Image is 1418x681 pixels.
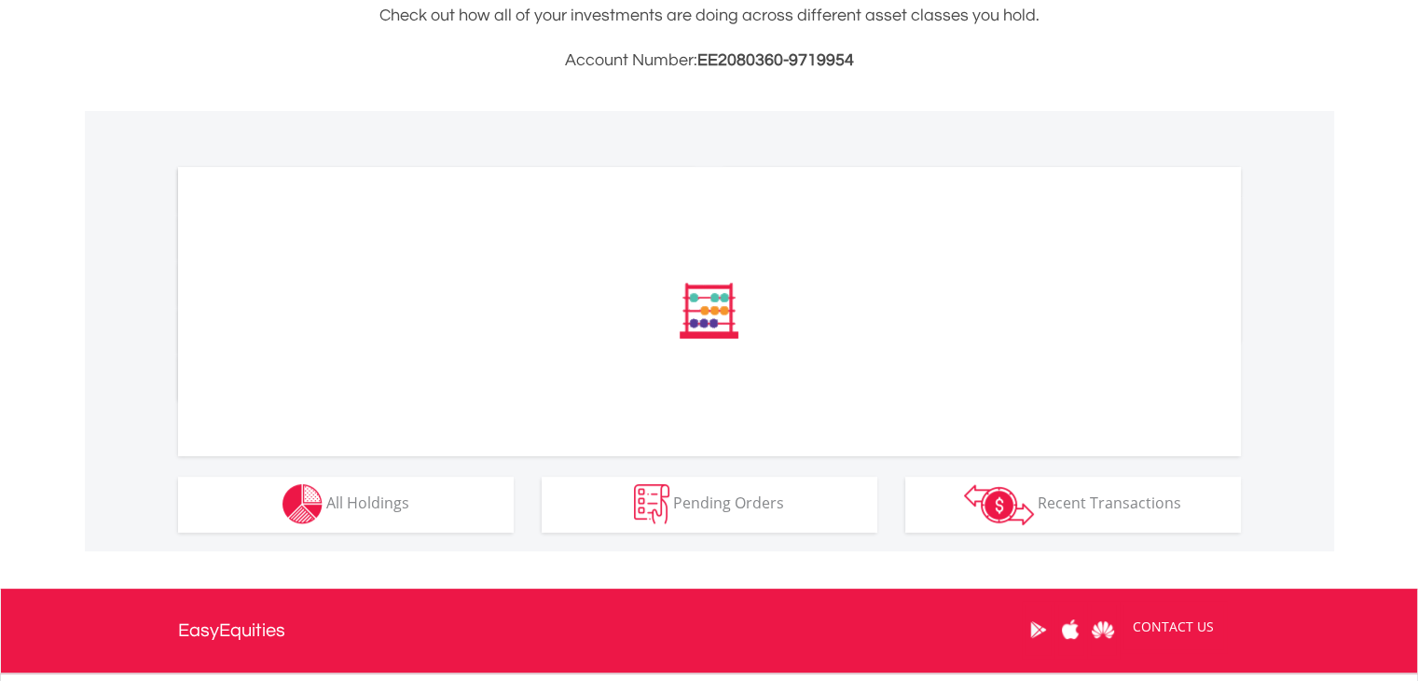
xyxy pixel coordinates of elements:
a: CONTACT US [1120,601,1227,653]
a: Google Play [1022,601,1054,659]
button: All Holdings [178,477,514,533]
button: Pending Orders [542,477,877,533]
div: Check out how all of your investments are doing across different asset classes you hold. [178,3,1241,74]
img: pending_instructions-wht.png [634,484,669,524]
span: All Holdings [326,493,409,513]
span: Recent Transactions [1038,493,1181,513]
a: Huawei [1087,601,1120,659]
span: Pending Orders [673,493,784,513]
a: EasyEquities [178,589,285,673]
a: Apple [1054,601,1087,659]
h3: Account Number: [178,48,1241,74]
button: Recent Transactions [905,477,1241,533]
span: EE2080360-9719954 [697,51,854,69]
img: holdings-wht.png [282,484,323,524]
img: transactions-zar-wht.png [964,484,1034,525]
